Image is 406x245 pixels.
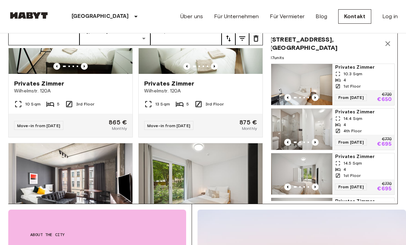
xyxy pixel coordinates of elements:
[343,83,361,89] span: 1st Floor
[284,139,291,146] button: Previous image
[335,198,392,205] span: Privates Zimmer
[382,182,392,186] p: €770
[338,9,371,24] a: Kontakt
[112,125,127,132] span: Monthly
[270,153,395,195] a: Marketing picture of unit DE-01-260-053-04Previous imagePrevious imagePrivates Zimmer14.5 Sqm41st...
[235,32,249,45] button: tune
[14,88,127,94] span: Wilhelmstr. 120A
[76,101,94,107] span: 3rd Floor
[270,12,304,21] a: Für Vermieter
[343,160,362,166] span: 14.5 Sqm
[343,128,362,134] span: 4th Floor
[249,32,263,45] button: tune
[147,123,190,128] span: Move-in from [DATE]
[270,108,395,150] a: Marketing picture of unit DE-01-260-047-04Previous imagePrevious imagePrivates Zimmer14.4 Sqm44th...
[335,64,392,71] span: Privates Zimmer
[343,122,346,128] span: 4
[186,101,189,107] span: 5
[155,101,170,107] span: 13 Sqm
[284,183,291,190] button: Previous image
[382,93,392,97] p: €720
[222,32,235,45] button: tune
[139,143,263,226] img: Marketing picture of unit DE-01-260-040-01
[14,79,64,88] span: Privates Zimmer
[17,123,60,128] span: Move-in from [DATE]
[335,94,367,101] span: From [DATE]
[9,143,132,226] img: Marketing picture of unit DE-01-049-004-01H
[335,139,367,146] span: From [DATE]
[343,77,346,83] span: 4
[316,12,327,21] a: Blog
[205,101,224,107] span: 3rd Floor
[239,119,257,125] span: 875 €
[270,198,395,240] a: Marketing picture of unit DE-01-260-065-02Privates Zimmer
[270,64,332,105] img: Marketing picture of unit DE-01-260-053-01
[109,119,127,125] span: 865 €
[343,166,346,172] span: 4
[81,63,88,70] button: Previous image
[242,125,257,132] span: Monthly
[30,232,164,238] span: About the city
[270,198,332,239] img: Marketing picture of unit DE-01-260-065-02
[270,55,395,61] span: 17 units
[8,32,79,45] input: Choose date
[335,153,392,160] span: Privates Zimmer
[377,142,392,147] p: €695
[335,183,367,190] span: From [DATE]
[312,94,319,101] button: Previous image
[377,186,392,192] p: €695
[144,79,194,88] span: Privates Zimmer
[25,101,41,107] span: 10 Sqm
[8,12,50,19] img: Habyt
[183,63,190,70] button: Previous image
[214,12,259,21] a: Für Unternehmen
[343,71,362,77] span: 10.3 Sqm
[144,88,257,94] span: Wilhelmstr. 120A
[211,63,218,70] button: Previous image
[312,139,319,146] button: Previous image
[270,35,381,52] span: [STREET_ADDRESS], [GEOGRAPHIC_DATA]
[180,12,203,21] a: Über uns
[267,32,398,208] div: Map marker
[377,97,392,102] p: €650
[270,64,395,105] a: Marketing picture of unit DE-01-260-053-01Previous imagePrevious imagePrivates Zimmer10.3 Sqm41st...
[53,63,60,70] button: Previous image
[312,183,319,190] button: Previous image
[72,12,129,21] p: [GEOGRAPHIC_DATA]
[343,172,361,179] span: 1st Floor
[343,115,362,122] span: 14.4 Sqm
[335,109,392,115] span: Privates Zimmer
[382,137,392,142] p: €770
[270,153,332,194] img: Marketing picture of unit DE-01-260-053-04
[57,101,60,107] span: 5
[270,109,332,150] img: Marketing picture of unit DE-01-260-047-04
[284,94,291,101] button: Previous image
[382,12,398,21] a: Log in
